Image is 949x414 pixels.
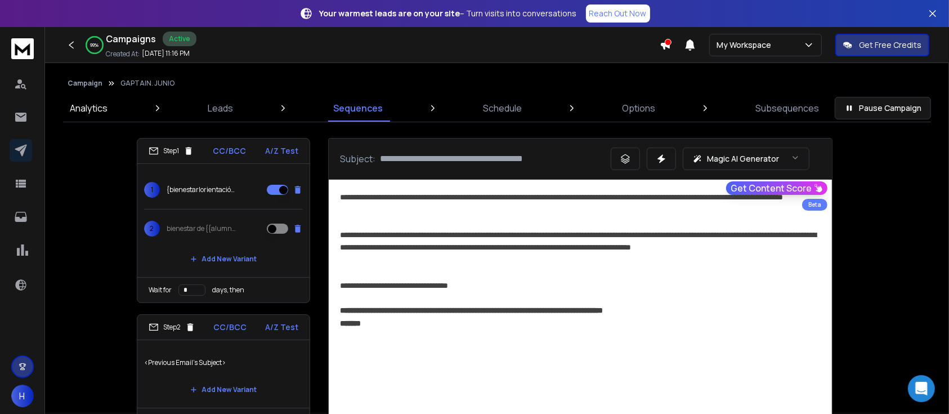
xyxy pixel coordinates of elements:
a: Reach Out Now [586,5,650,23]
p: Get Free Credits [859,39,921,51]
button: Get Free Credits [835,34,929,56]
div: Beta [802,199,827,211]
p: – Turn visits into conversations [320,8,577,19]
p: Leads [208,101,233,115]
a: Schedule [476,95,529,122]
p: Analytics [70,101,108,115]
p: A/Z Test [265,322,298,333]
div: Step 1 [149,146,194,156]
a: Subsequences [749,95,826,122]
p: A/Z Test [265,145,298,157]
a: Options [615,95,662,122]
div: Step 2 [149,322,195,332]
p: Wait for [149,286,172,295]
p: 99 % [91,42,99,48]
a: Sequences [326,95,390,122]
button: H [11,385,34,407]
button: Campaign [68,79,102,88]
span: 2 [144,221,160,237]
p: CC/BCC [214,322,247,333]
p: Created At: [106,50,140,59]
p: Sequences [333,101,383,115]
button: Magic AI Generator [683,148,809,170]
p: <Previous Email's Subject> [144,347,303,379]
button: Get Content Score [726,181,827,195]
p: GAPTAIN. JUNIO [120,79,174,88]
div: Active [163,32,196,46]
p: {bienestar|orientación|equilibrio emocional} {de alumnos y alumnas|del alumnados|de alumnos|estud... [167,185,239,194]
p: bienestar de {{alumnado|alumnos}} [167,224,239,233]
p: CC/BCC [213,145,246,157]
p: Schedule [483,101,522,115]
p: Magic AI Generator [707,153,779,164]
a: Leads [201,95,240,122]
p: Options [622,101,655,115]
div: Open Intercom Messenger [908,375,935,402]
li: Step1CC/BCCA/Z Test1{bienestar|orientación|equilibrio emocional} {de alumnos y alumnas|del alumna... [137,138,310,303]
a: Analytics [63,95,114,122]
h1: Campaigns [106,32,156,46]
strong: Your warmest leads are on your site [320,8,460,19]
p: days, then [212,286,244,295]
button: Pause Campaign [835,97,931,119]
span: 1 [144,182,160,198]
p: Subject: [340,152,375,166]
button: Add New Variant [181,379,266,401]
button: Add New Variant [181,248,266,270]
p: My Workspace [717,39,776,51]
p: Reach Out Now [589,8,647,19]
img: logo [11,38,34,59]
p: Subsequences [755,101,819,115]
p: [DATE] 11:16 PM [142,49,190,58]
